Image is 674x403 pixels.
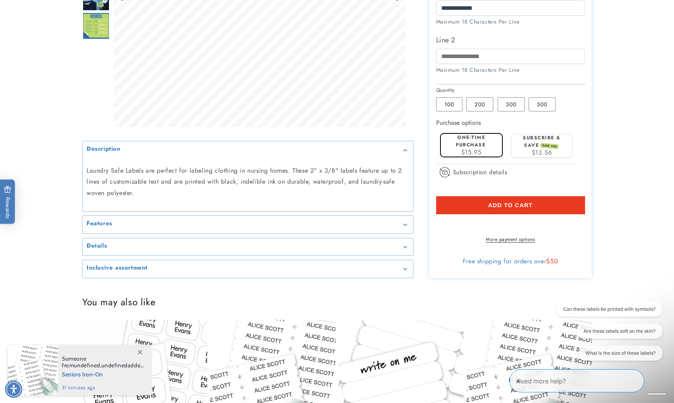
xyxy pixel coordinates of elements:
[83,261,413,278] summary: Inclusive assortment
[6,340,99,364] iframe: Sign Up via Text for Offers
[436,257,585,265] div: Free shipping for orders over
[436,34,585,46] label: Line 2
[82,296,592,308] h2: You may also like
[87,242,107,250] h2: Details
[83,216,413,234] summary: Features
[436,18,585,26] div: Maximum 18 Characters Per Line
[74,362,100,369] span: undefined
[456,134,486,148] label: One-time purchase
[488,202,533,209] span: Add to cart
[453,168,507,177] span: Subscription details
[5,381,22,398] div: Accessibility Menu
[87,146,121,153] h2: Description
[550,302,666,368] iframe: Gorgias live chat conversation starters
[87,220,112,228] h2: Features
[436,86,456,94] legend: Quantity
[62,384,144,391] span: 31 minutes ago
[436,236,585,243] a: More payment options
[523,134,561,149] label: Subscribe & save
[82,12,110,40] img: Nursing Home Iron-On - Label Land
[498,97,525,111] label: 300
[101,362,127,369] span: undefined
[461,148,482,157] span: $15.95
[436,97,462,111] label: 100
[436,66,585,74] div: Maximum 18 Characters Per Line
[466,97,493,111] label: 200
[62,356,144,369] span: Someone from , added this product to their cart.
[550,257,558,266] span: 50
[83,238,413,256] summary: Details
[541,143,559,150] span: SAVE 15%
[436,196,585,214] button: Add to cart
[529,97,556,111] label: 500
[509,366,666,395] iframe: Gorgias Floating Chat
[62,369,144,379] span: Seniors Iron-On
[546,257,550,266] span: $
[83,142,413,159] summary: Description
[87,165,409,199] p: Laundry Safe Labels are perfect for labeling clothing in nursing homes. These 2" x 3/8" labels fe...
[82,12,110,40] div: Go to slide 6
[4,186,11,218] span: Rewards
[87,264,148,272] h2: Inclusive assortment
[532,148,552,157] span: $13.56
[436,118,481,127] label: Purchase options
